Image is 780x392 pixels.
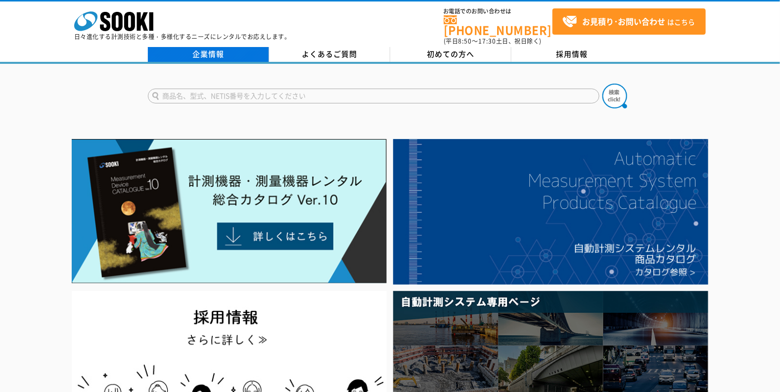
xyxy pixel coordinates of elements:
[552,8,706,35] a: お見積り･お問い合わせはこちら
[148,47,269,62] a: 企業情報
[74,34,291,40] p: 日々進化する計測技術と多種・多様化するニーズにレンタルでお応えします。
[459,37,472,46] span: 8:50
[511,47,633,62] a: 採用情報
[148,89,599,103] input: 商品名、型式、NETIS番号を入力してください
[72,139,387,284] img: Catalog Ver10
[582,15,665,27] strong: お見積り･お問い合わせ
[427,49,474,59] span: 初めての方へ
[269,47,390,62] a: よくあるご質問
[444,8,552,14] span: お電話でのお問い合わせは
[444,37,542,46] span: (平日 ～ 土日、祝日除く)
[393,139,708,285] img: 自動計測システムカタログ
[562,14,695,29] span: はこちら
[444,15,552,36] a: [PHONE_NUMBER]
[602,84,627,108] img: btn_search.png
[390,47,511,62] a: 初めての方へ
[478,37,496,46] span: 17:30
